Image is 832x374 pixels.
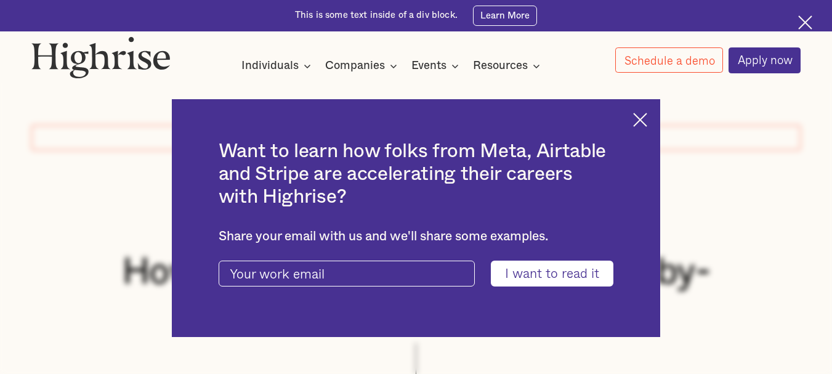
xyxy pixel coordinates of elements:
[473,59,544,73] div: Resources
[491,261,613,287] input: I want to read it
[411,59,462,73] div: Events
[325,59,401,73] div: Companies
[241,59,315,73] div: Individuals
[473,6,537,26] a: Learn More
[633,113,647,127] img: Cross icon
[473,59,528,73] div: Resources
[729,47,801,73] a: Apply now
[411,59,446,73] div: Events
[219,261,614,287] form: current-ascender-blog-article-modal-form
[325,59,385,73] div: Companies
[219,229,614,245] div: Share your email with us and we'll share some examples.
[219,261,475,287] input: Your work email
[219,140,614,208] h2: Want to learn how folks from Meta, Airtable and Stripe are accelerating their careers with Highrise?
[798,15,812,30] img: Cross icon
[615,47,724,73] a: Schedule a demo
[31,36,171,78] img: Highrise logo
[295,9,458,22] div: This is some text inside of a div block.
[241,59,299,73] div: Individuals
